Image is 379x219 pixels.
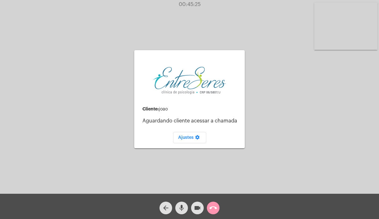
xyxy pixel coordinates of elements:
[179,2,201,7] span: 00:45:25
[209,204,217,212] mat-icon: call_end
[142,107,159,111] strong: Cliente:
[194,204,201,212] mat-icon: videocam
[178,204,185,212] mat-icon: mic
[194,135,201,142] mat-icon: settings
[162,204,170,212] mat-icon: arrow_back
[142,107,240,112] div: joao
[178,135,201,140] span: Ajustes
[153,66,226,95] img: aa27006a-a7e4-c883-abf8-315c10fe6841.png
[173,132,206,143] button: Ajustes
[142,118,240,124] p: Aguardando cliente acessar a chamada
